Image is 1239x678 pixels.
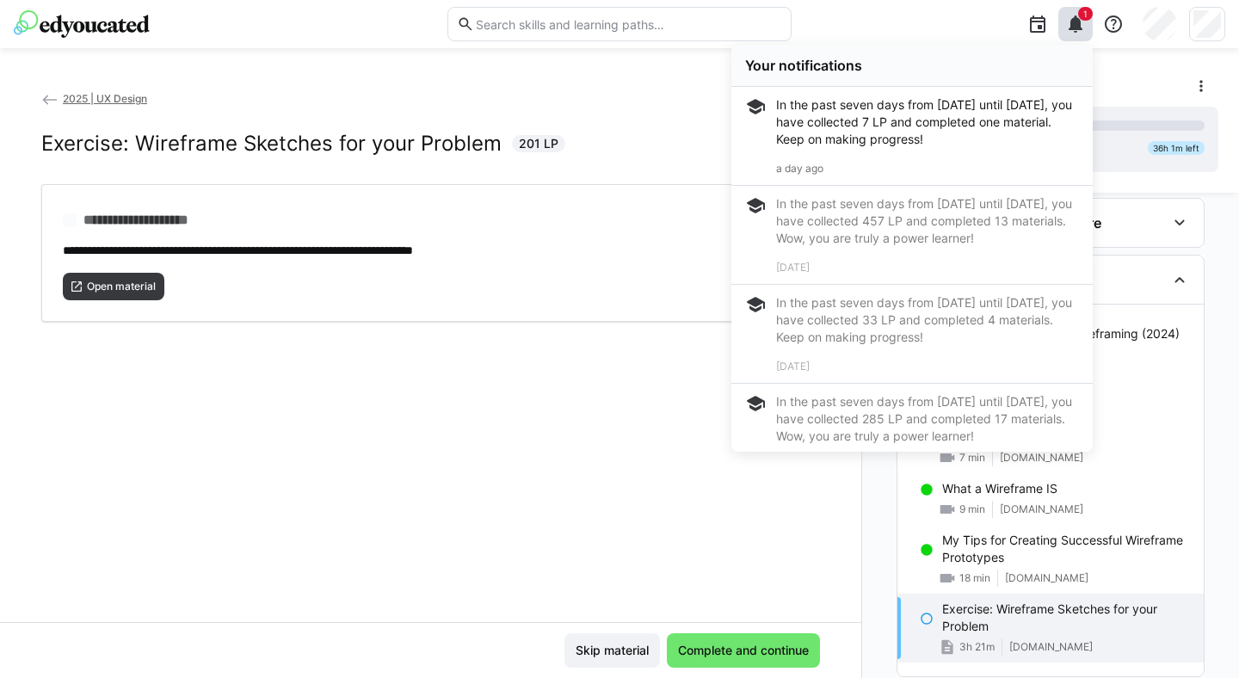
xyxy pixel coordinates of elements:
div: In the past seven days from [DATE] until [DATE], you have collected 33 LP and completed 4 materia... [776,294,1079,346]
div: In the past seven days from [DATE] until [DATE], you have collected 7 LP and completed one materi... [776,96,1079,148]
a: 2025 | UX Design [41,92,147,105]
span: [DATE] [776,360,810,373]
button: Complete and continue [667,633,820,668]
button: Open material [63,273,164,300]
div: Your notifications [745,57,1079,74]
span: 18 min [959,571,990,585]
span: 9 min [959,502,985,516]
span: Complete and continue [675,642,811,659]
span: 2025 | UX Design [63,92,147,105]
span: a day ago [776,162,823,175]
span: [DOMAIN_NAME] [1005,571,1088,585]
p: Exercise: Wireframe Sketches for your Problem [942,601,1190,635]
span: Skip material [573,642,651,659]
span: 3h 21m [959,640,995,654]
span: [DOMAIN_NAME] [1000,451,1083,465]
span: Open material [85,280,157,293]
span: 201 LP [519,135,558,152]
p: What a Wireframe IS [942,480,1057,497]
span: [DOMAIN_NAME] [1000,502,1083,516]
div: 36h 1m left [1148,141,1205,155]
span: [DATE] [776,261,810,274]
div: In the past seven days from [DATE] until [DATE], you have collected 285 LP and completed 17 mater... [776,393,1079,445]
span: 7 min [959,451,985,465]
div: In the past seven days from [DATE] until [DATE], you have collected 457 LP and completed 13 mater... [776,195,1079,247]
h2: Exercise: Wireframe Sketches for your Problem [41,131,502,157]
input: Search skills and learning paths… [474,16,782,32]
span: 1 [1083,9,1088,19]
span: [DOMAIN_NAME] [1009,640,1093,654]
button: Skip material [564,633,660,668]
p: My Tips for Creating Successful Wireframe Prototypes [942,532,1190,566]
